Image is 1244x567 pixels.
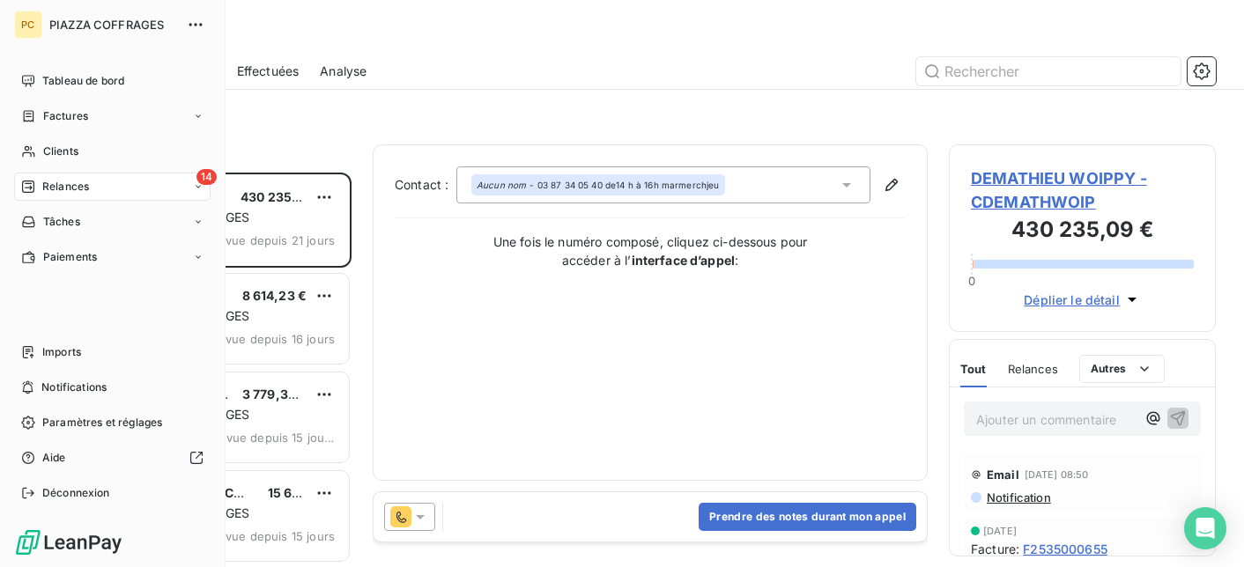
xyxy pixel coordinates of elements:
h3: 430 235,09 € [971,214,1194,249]
strong: interface d’appel [632,253,736,268]
span: 3 779,36 € [242,387,308,401]
label: Contact : [395,176,456,194]
span: 14 [196,169,217,185]
span: Factures [43,108,88,124]
span: Déconnexion [42,485,110,501]
span: prévue depuis 15 jours [207,529,335,543]
button: Déplier le détail [1018,290,1146,310]
img: Logo LeanPay [14,528,123,556]
a: Aide [14,444,211,472]
div: Open Intercom Messenger [1184,507,1226,549]
span: [DATE] [983,526,1017,536]
span: Email [987,468,1019,482]
span: Relances [42,179,89,195]
span: 8 614,23 € [242,288,307,303]
span: Effectuées [237,63,300,80]
span: Relances [1008,362,1058,376]
span: Analyse [320,63,367,80]
p: Une fois le numéro composé, cliquez ci-dessous pour accéder à l’ : [474,232,826,269]
button: Autres [1079,355,1165,383]
span: PIAZZA COFFRAGES [49,18,176,32]
span: Déplier le détail [1024,291,1120,309]
span: DEMATHIEU WOIPPY - CDEMATHWOIP [971,166,1194,214]
span: [DATE] 08:50 [1025,469,1089,480]
div: PC [14,11,42,39]
span: Tableau de bord [42,73,124,89]
button: Prendre des notes durant mon appel [699,503,916,531]
span: Paramètres et réglages [42,415,162,431]
span: 0 [968,274,975,288]
span: ENTREPRISE MACONNERIE GIRONDINE [124,485,366,500]
span: Tout [960,362,987,376]
span: Facture : [971,540,1019,558]
span: F2535000655 [1023,540,1107,558]
span: Aide [42,450,66,466]
span: Tâches [43,214,80,230]
em: Aucun nom [477,179,526,191]
span: prévue depuis 15 jours [207,431,335,445]
span: Paiements [43,249,97,265]
span: 430 235,09 € [241,189,324,204]
span: 15 635,53 € [268,485,341,500]
span: Clients [43,144,78,159]
input: Rechercher [916,57,1181,85]
span: Imports [42,344,81,360]
span: Notification [985,490,1051,504]
span: prévue depuis 16 jours [207,332,335,346]
span: prévue depuis 21 jours [207,233,335,247]
span: Notifications [41,379,107,395]
div: - 03 87 34 05 40 de14 h à 16h marmerchjeu [477,179,720,191]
